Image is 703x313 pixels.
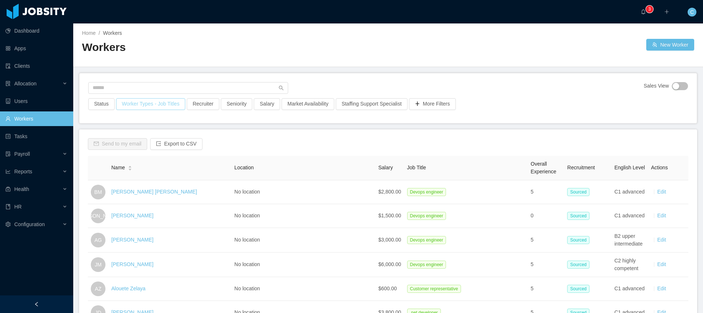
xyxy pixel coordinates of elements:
td: No location [231,180,375,204]
a: Home [82,30,96,36]
td: No location [231,253,375,277]
span: Sourced [567,212,589,220]
td: C1 advanced [611,204,648,228]
a: icon: pie-chartDashboard [5,23,67,38]
button: icon: exportExport to CSV [150,138,202,150]
a: Alouete Zelaya [111,286,145,291]
button: icon: plusMore Filters [409,98,456,110]
span: BM [94,185,102,199]
button: Recruiter [187,98,219,110]
span: Devops engineer [407,261,446,269]
a: Edit [657,189,666,195]
a: icon: robotUsers [5,94,67,108]
a: icon: profileTasks [5,129,67,144]
span: $2,800.00 [378,189,401,195]
h2: Workers [82,40,388,55]
span: [PERSON_NAME] [77,209,119,223]
i: icon: file-protect [5,151,11,156]
i: icon: line-chart [5,169,11,174]
p: 3 [648,5,651,13]
span: / [98,30,100,36]
td: 5 [528,180,564,204]
span: Salary [378,165,393,170]
td: No location [231,204,375,228]
span: Sales View [644,82,669,90]
span: Configuration [14,221,45,227]
span: Reports [14,169,32,174]
td: C1 advanced [611,180,648,204]
button: Salary [254,98,280,110]
span: $1,500.00 [378,213,401,218]
a: Edit [657,237,666,243]
a: icon: appstoreApps [5,41,67,56]
sup: 3 [646,5,653,13]
span: JM [95,257,102,272]
a: Edit [657,286,666,291]
span: English Level [614,165,645,170]
span: Sourced [567,261,589,269]
i: icon: solution [5,81,11,86]
a: Sourced [567,237,592,243]
i: icon: bell [641,9,646,14]
button: Status [88,98,115,110]
a: icon: auditClients [5,59,67,73]
span: Customer representative [407,285,461,293]
span: Overall Experience [531,161,556,174]
a: Sourced [567,189,592,195]
button: Staffing Support Specialist [336,98,408,110]
span: Allocation [14,81,37,86]
button: Seniority [221,98,252,110]
span: Location [234,165,254,170]
span: Sourced [567,188,589,196]
span: Devops engineer [407,212,446,220]
a: Sourced [567,261,592,267]
td: B2 upper intermediate [611,228,648,253]
td: 5 [528,253,564,277]
a: Sourced [567,213,592,218]
a: Edit [657,213,666,218]
span: AZ [95,281,101,296]
i: icon: book [5,204,11,209]
span: $600.00 [378,286,397,291]
td: 5 [528,277,564,301]
i: icon: caret-up [128,165,132,167]
span: Job Title [407,165,426,170]
span: AG [94,233,102,247]
div: Sort [128,165,132,170]
button: Market Availability [282,98,334,110]
span: $6,000.00 [378,261,401,267]
button: icon: usergroup-addNew Worker [646,39,694,51]
td: C2 highly competent [611,253,648,277]
a: [PERSON_NAME] [PERSON_NAME] [111,189,197,195]
a: [PERSON_NAME] [111,237,153,243]
a: Edit [657,261,666,267]
a: [PERSON_NAME] [111,261,153,267]
a: Sourced [567,286,592,291]
span: Sourced [567,285,589,293]
i: icon: medicine-box [5,187,11,192]
span: Workers [103,30,122,36]
i: icon: setting [5,222,11,227]
span: Name [111,164,125,172]
td: 0 [528,204,564,228]
td: 5 [528,228,564,253]
td: No location [231,277,375,301]
td: C1 advanced [611,277,648,301]
i: icon: search [279,85,284,91]
span: C [690,8,694,16]
span: Devops engineer [407,188,446,196]
span: Devops engineer [407,236,446,244]
td: No location [231,228,375,253]
a: icon: userWorkers [5,111,67,126]
span: Health [14,186,29,192]
span: Sourced [567,236,589,244]
span: Actions [651,165,668,170]
span: HR [14,204,22,210]
span: Recruitment [567,165,595,170]
i: icon: caret-down [128,167,132,170]
button: Worker Types - Job Titles [116,98,185,110]
span: $3,000.00 [378,237,401,243]
a: [PERSON_NAME] [111,213,153,218]
span: Payroll [14,151,30,157]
